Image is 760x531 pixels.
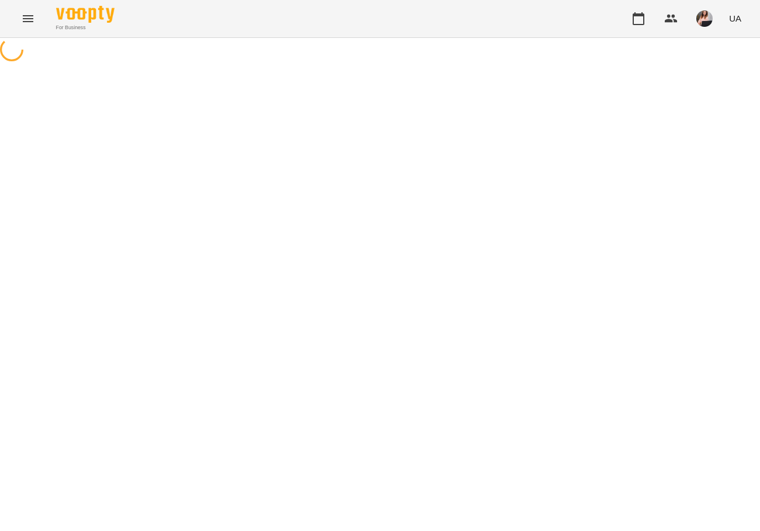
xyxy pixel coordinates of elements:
[696,11,713,27] img: ee17c4d82a51a8e023162b2770f32a64.jpg
[14,5,42,33] button: Menu
[56,24,114,32] span: For Business
[56,6,114,23] img: Voopty Logo
[729,12,741,25] span: UA
[724,8,746,29] button: UA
